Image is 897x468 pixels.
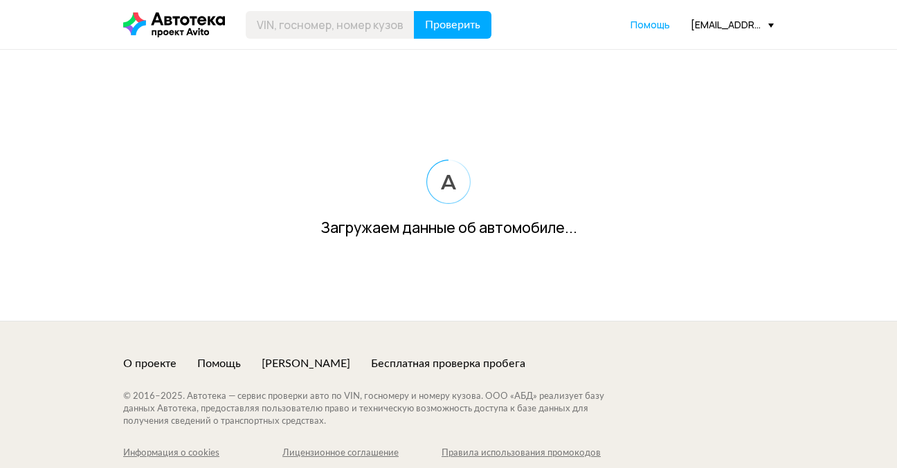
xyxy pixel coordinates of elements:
[442,447,601,460] a: Правила использования промокодов
[371,356,525,371] a: Бесплатная проверка пробега
[691,18,774,31] div: [EMAIL_ADDRESS][DOMAIN_NAME]
[246,11,415,39] input: VIN, госномер, номер кузова
[123,356,176,371] a: О проекте
[123,447,282,460] a: Информация о cookies
[262,356,350,371] a: [PERSON_NAME]
[425,19,480,30] span: Проверить
[414,11,491,39] button: Проверить
[123,391,632,428] div: © 2016– 2025 . Автотека — сервис проверки авто по VIN, госномеру и номеру кузова. ООО «АБД» реали...
[631,18,670,32] a: Помощь
[197,356,241,371] a: Помощь
[631,18,670,31] span: Помощь
[282,447,442,460] a: Лицензионное соглашение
